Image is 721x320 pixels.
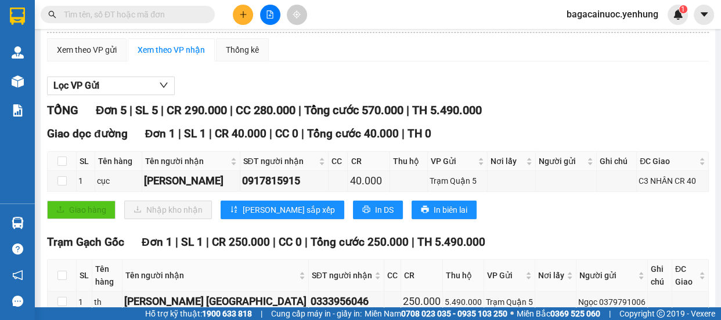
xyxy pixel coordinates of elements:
[434,203,467,216] span: In biên lai
[142,235,172,249] span: Đơn 1
[428,171,488,191] td: Trạm Quận 5
[312,269,372,282] span: SĐT người nhận
[57,43,117,56] div: Xem theo VP gửi
[239,10,247,19] span: plus
[390,152,428,171] th: Thu hộ
[47,103,78,117] span: TỔNG
[648,260,672,292] th: Ghi chú
[97,174,140,187] div: cục
[699,9,709,20] span: caret-down
[175,235,178,249] span: |
[206,235,209,249] span: |
[510,311,514,316] span: ⚪️
[403,293,441,310] div: 250.000
[401,309,507,318] strong: 0708 023 035 - 0935 103 250
[226,43,259,56] div: Thống kê
[47,127,128,140] span: Giao dọc đường
[550,309,600,318] strong: 0369 525 060
[261,307,262,320] span: |
[430,174,485,187] div: Trạm Quận 5
[375,203,394,216] span: In DS
[159,81,168,90] span: down
[362,205,370,214] span: printer
[145,127,176,140] span: Đơn 1
[579,269,636,282] span: Người gửi
[401,260,443,292] th: CR
[486,296,533,308] div: Trạm Quận 5
[609,307,611,320] span: |
[96,103,127,117] span: Đơn 5
[307,127,399,140] span: Tổng cước 40.000
[12,296,23,307] span: message
[12,104,24,117] img: solution-icon
[12,46,24,59] img: warehouse-icon
[48,10,56,19] span: search
[243,155,316,168] span: SĐT người nhận
[184,127,206,140] span: SL 1
[304,103,403,117] span: Tổng cước 570.000
[240,171,329,191] td: 0917815915
[229,103,232,117] span: |
[12,270,23,281] span: notification
[230,205,238,214] span: sort-ascending
[301,127,304,140] span: |
[145,155,228,168] span: Tên người nhận
[209,127,212,140] span: |
[353,201,403,219] button: printerIn DS
[384,260,401,292] th: CC
[266,10,274,19] span: file-add
[95,152,143,171] th: Tên hàng
[181,235,203,249] span: SL 1
[443,260,484,292] th: Thu hộ
[694,5,714,25] button: caret-down
[681,5,685,13] span: 1
[161,103,164,117] span: |
[311,293,382,310] div: 0333956046
[77,260,92,292] th: SL
[269,127,272,140] span: |
[78,174,93,187] div: 1
[484,292,535,312] td: Trạm Quận 5
[293,10,301,19] span: aim
[145,307,252,320] span: Hỗ trợ kỹ thuật:
[273,235,276,249] span: |
[77,152,95,171] th: SL
[142,171,240,191] td: ngoc linh
[365,307,507,320] span: Miền Nam
[271,307,362,320] span: Cung cấp máy in - giấy in:
[138,43,205,56] div: Xem theo VP nhận
[243,203,335,216] span: [PERSON_NAME] sắp xếp
[487,269,523,282] span: VP Gửi
[260,5,280,25] button: file-add
[412,235,414,249] span: |
[309,292,384,312] td: 0333956046
[287,5,307,25] button: aim
[557,7,668,21] span: bagacainuoc.yenhung
[242,173,326,189] div: 0917815915
[53,78,99,93] span: Lọc VP Gửi
[124,293,307,310] div: [PERSON_NAME] [GEOGRAPHIC_DATA]
[639,174,706,187] div: C3 NHÂN CR 40
[311,235,409,249] span: Tổng cước 250.000
[298,103,301,117] span: |
[10,8,25,25] img: logo-vxr
[167,103,226,117] span: CR 290.000
[445,296,482,308] div: 5.490.000
[402,127,405,140] span: |
[12,75,24,88] img: warehouse-icon
[679,5,687,13] sup: 1
[412,103,481,117] span: TH 5.490.000
[124,201,212,219] button: downloadNhập kho nhận
[94,296,120,308] div: th
[202,309,252,318] strong: 1900 633 818
[47,77,175,95] button: Lọc VP Gửi
[673,9,683,20] img: icon-new-feature
[135,103,158,117] span: SL 5
[129,103,132,117] span: |
[122,292,309,312] td: QUỲNH NY
[539,155,585,168] span: Người gửi
[421,205,429,214] span: printer
[408,127,431,140] span: TH 0
[491,155,524,168] span: Nơi lấy
[47,235,124,249] span: Trạm Gạch Gốc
